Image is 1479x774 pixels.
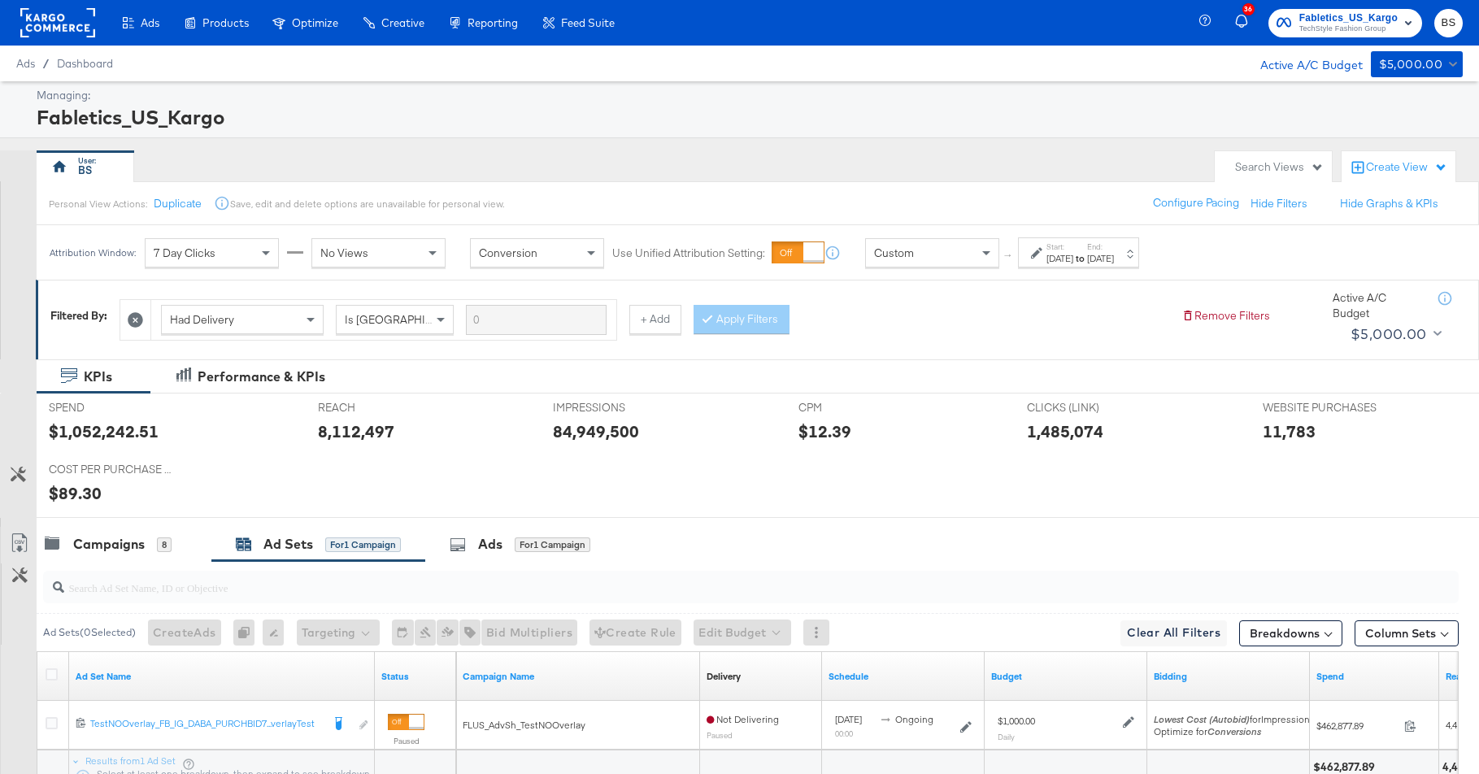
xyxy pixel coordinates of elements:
span: 7 Day Clicks [154,246,215,260]
div: 36 [1242,3,1255,15]
span: Ads [141,16,159,29]
div: 11,783 [1263,420,1316,443]
span: Creative [381,16,424,29]
div: TestNOOverlay_FB_IG_DABA_PURCHBID7...verlayTest [90,717,321,730]
div: KPIs [84,367,112,386]
div: 1,485,074 [1027,420,1103,443]
a: Shows the current budget of Ad Set. [991,670,1141,683]
button: Breakdowns [1239,620,1342,646]
span: ongoing [895,713,933,725]
button: + Add [629,305,681,334]
div: Delivery [707,670,741,683]
div: Create View [1366,159,1447,176]
span: Fabletics_US_Kargo [1299,10,1398,27]
div: Save, edit and delete options are unavailable for personal view. [230,198,504,211]
button: Duplicate [154,196,202,211]
div: Ad Sets [263,535,313,554]
div: 84,949,500 [553,420,639,443]
span: Feed Suite [561,16,615,29]
button: Fabletics_US_KargoTechStyle Fashion Group [1268,9,1422,37]
label: Paused [388,736,424,746]
button: $5,000.00 [1371,51,1463,77]
div: Active A/C Budget [1243,51,1363,76]
span: $462,877.89 [1316,720,1398,732]
div: Attribution Window: [49,247,137,259]
span: ↑ [1001,253,1016,259]
div: $5,000.00 [1351,322,1427,346]
em: Lowest Cost (Autobid) [1154,713,1250,725]
a: Reflects the ability of your Ad Set to achieve delivery based on ad states, schedule and budget. [707,670,741,683]
div: 8,112,497 [318,420,394,443]
span: COST PER PURCHASE (WEBSITE EVENTS) [49,462,171,477]
span: Ads [16,57,35,70]
span: WEBSITE PURCHASES [1263,400,1385,415]
div: $12.39 [798,420,851,443]
strong: to [1073,252,1087,264]
div: Campaigns [73,535,145,554]
span: REACH [318,400,440,415]
div: $1,000.00 [998,715,1035,728]
label: Start: [1046,241,1073,252]
em: Conversions [1207,725,1261,737]
span: No Views [320,246,368,260]
div: for 1 Campaign [325,537,401,552]
span: Is [GEOGRAPHIC_DATA] [345,312,469,327]
div: Filtered By: [50,308,107,324]
button: Remove Filters [1181,308,1270,324]
div: Ads [478,535,502,554]
div: Fabletics_US_Kargo [37,103,1459,131]
span: [DATE] [835,713,862,725]
div: Performance & KPIs [198,367,325,386]
span: CPM [798,400,920,415]
sub: 00:00 [835,728,853,738]
span: Conversion [479,246,537,260]
div: [DATE] [1046,252,1073,265]
a: Dashboard [57,57,113,70]
button: Clear All Filters [1120,620,1227,646]
a: Your campaign name. [463,670,694,683]
div: Managing: [37,88,1459,103]
div: Ad Sets ( 0 Selected) [43,625,136,640]
button: BS [1434,9,1463,37]
div: Personal View Actions: [49,198,147,211]
button: 36 [1233,7,1260,39]
span: Products [202,16,249,29]
div: [DATE] [1087,252,1114,265]
span: Optimize [292,16,338,29]
span: Custom [874,246,914,260]
sub: Daily [998,732,1015,741]
a: TestNOOverlay_FB_IG_DABA_PURCHBID7...verlayTest [90,717,321,734]
a: Shows the current state of your Ad Set. [381,670,450,683]
span: for Impressions [1154,713,1315,725]
span: IMPRESSIONS [553,400,675,415]
button: Hide Filters [1251,196,1307,211]
span: SPEND [49,400,171,415]
button: Hide Graphs & KPIs [1340,196,1438,211]
span: Not Delivering [707,713,779,725]
sub: Paused [707,730,733,740]
a: The total amount spent to date. [1316,670,1433,683]
input: Enter a search term [466,305,607,335]
span: CLICKS (LINK) [1027,400,1149,415]
div: Optimize for [1154,725,1315,738]
span: TechStyle Fashion Group [1299,23,1398,36]
a: Your Ad Set name. [76,670,368,683]
div: Active A/C Budget [1333,290,1422,320]
div: BS [78,163,92,178]
div: 8 [157,537,172,552]
div: $1,052,242.51 [49,420,159,443]
button: Column Sets [1355,620,1459,646]
div: 0 [233,620,263,646]
span: Had Delivery [170,312,234,327]
input: Search Ad Set Name, ID or Objective [64,565,1329,597]
div: $5,000.00 [1379,54,1443,75]
span: BS [1441,14,1456,33]
label: Use Unified Attribution Setting: [612,246,765,261]
div: for 1 Campaign [515,537,590,552]
button: Configure Pacing [1142,189,1251,218]
div: $89.30 [49,481,102,505]
label: End: [1087,241,1114,252]
span: / [35,57,57,70]
div: Search Views [1235,159,1324,175]
span: FLUS_AdvSh_TestNOOverlay [463,719,585,731]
